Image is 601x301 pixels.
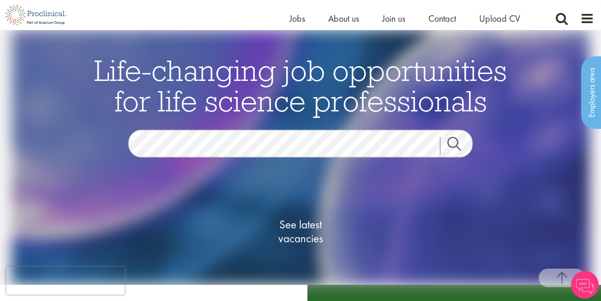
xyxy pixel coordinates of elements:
[382,12,405,25] a: Join us
[289,12,305,25] a: Jobs
[94,52,507,119] span: Life-changing job opportunities for life science professionals
[571,271,599,299] img: Chatbot
[6,267,125,295] iframe: reCAPTCHA
[328,12,359,25] a: About us
[428,12,456,25] a: Contact
[479,12,520,25] a: Upload CV
[254,181,347,283] a: See latestvacancies
[12,30,589,285] img: candidate home
[440,137,480,155] a: Job search submit button
[254,218,347,246] span: See latest vacancies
